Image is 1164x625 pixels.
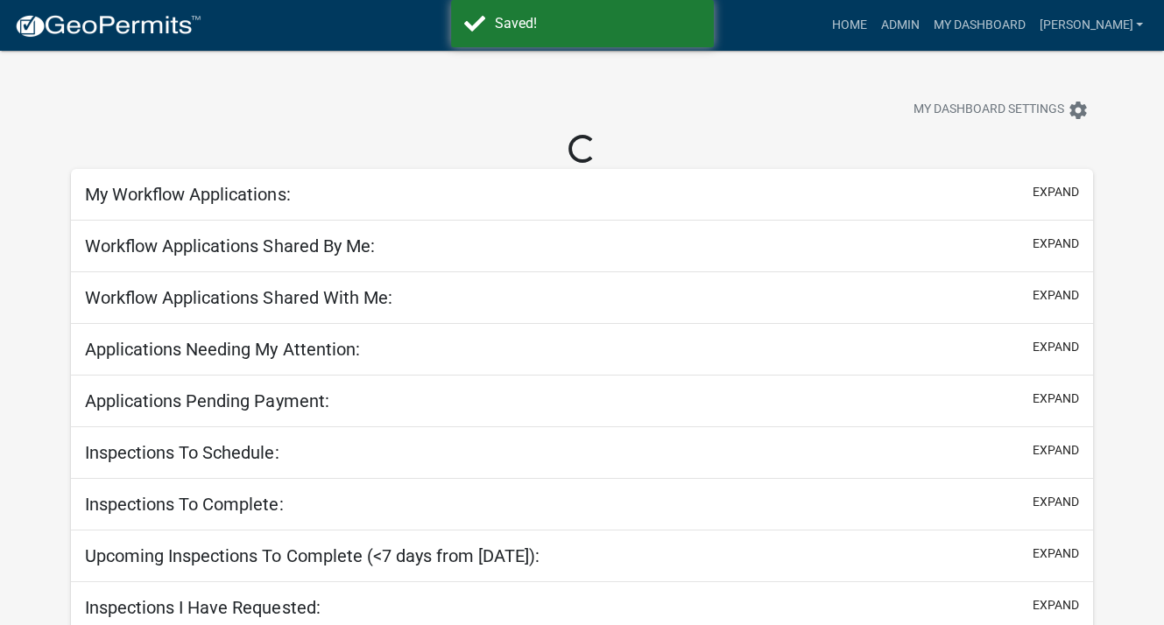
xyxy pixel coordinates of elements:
h5: Applications Needing My Attention: [85,339,359,360]
a: My Dashboard [926,9,1032,42]
h5: Workflow Applications Shared With Me: [85,287,392,308]
h5: Inspections To Schedule: [85,442,279,463]
button: expand [1033,441,1079,460]
button: expand [1033,596,1079,614]
h5: Upcoming Inspections To Complete (<7 days from [DATE]): [85,545,539,566]
a: [PERSON_NAME] [1032,9,1150,42]
button: expand [1033,390,1079,408]
h5: My Workflow Applications: [85,184,290,205]
i: settings [1068,100,1089,121]
button: expand [1033,544,1079,563]
a: Admin [873,9,926,42]
button: expand [1033,286,1079,305]
button: expand [1033,493,1079,511]
h5: Inspections To Complete: [85,494,283,515]
button: expand [1033,235,1079,253]
button: expand [1033,338,1079,356]
div: Saved! [495,13,701,34]
button: expand [1033,183,1079,201]
button: My Dashboard Settingssettings [899,93,1103,127]
h5: Inspections I Have Requested: [85,597,320,618]
h5: Applications Pending Payment: [85,390,328,411]
a: Home [824,9,873,42]
h5: Workflow Applications Shared By Me: [85,235,374,256]
span: My Dashboard Settings [914,100,1064,121]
